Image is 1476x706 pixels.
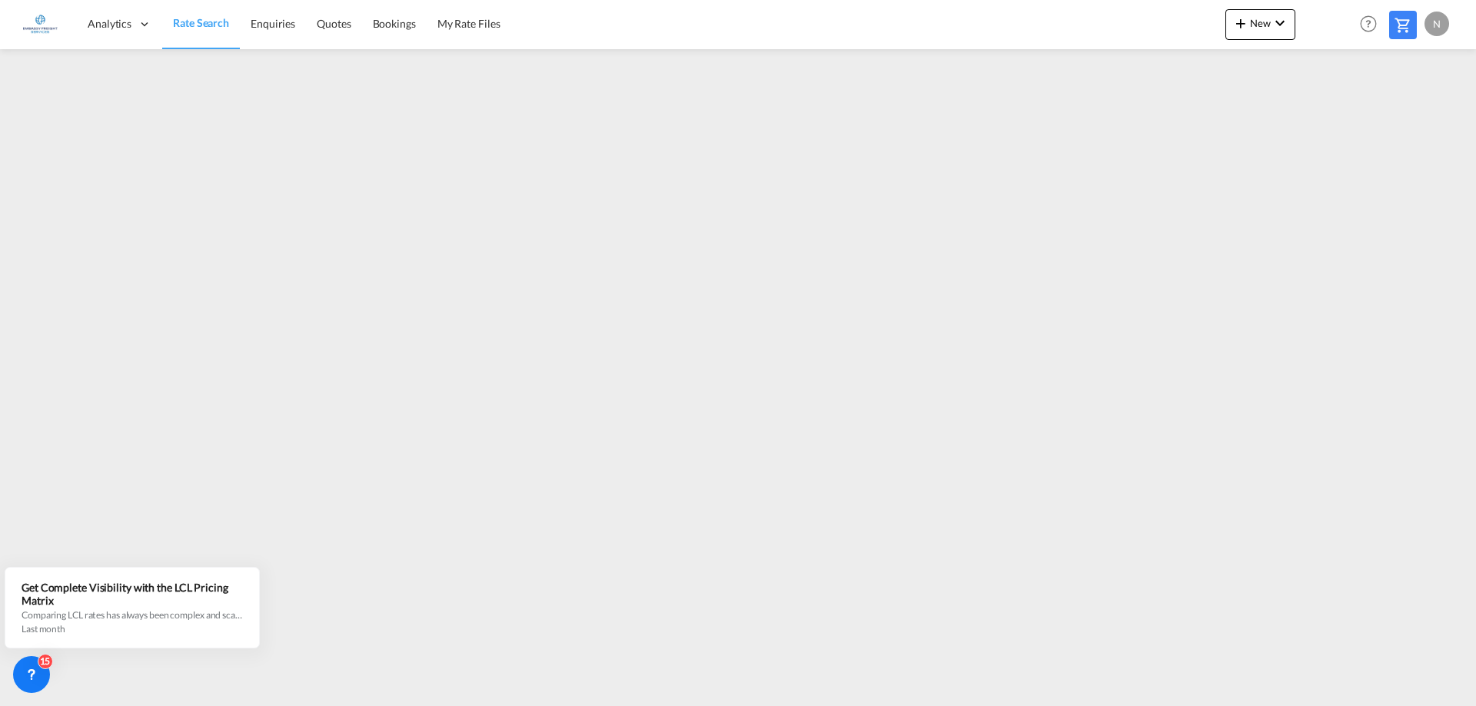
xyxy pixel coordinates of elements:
[373,17,416,30] span: Bookings
[1355,11,1381,37] span: Help
[437,17,500,30] span: My Rate Files
[317,17,351,30] span: Quotes
[88,16,131,31] span: Analytics
[1355,11,1389,38] div: Help
[1424,12,1449,36] div: N
[251,17,295,30] span: Enquiries
[23,7,58,41] img: e1326340b7c511ef854e8d6a806141ad.jpg
[1225,9,1295,40] button: icon-plus 400-fgNewicon-chevron-down
[1271,14,1289,32] md-icon: icon-chevron-down
[1232,14,1250,32] md-icon: icon-plus 400-fg
[1232,17,1289,29] span: New
[173,16,229,29] span: Rate Search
